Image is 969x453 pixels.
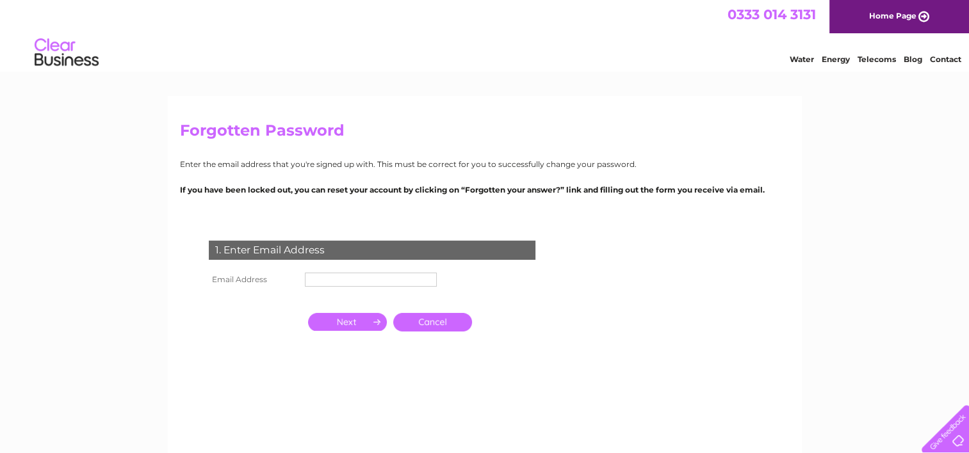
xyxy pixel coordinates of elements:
div: Clear Business is a trading name of Verastar Limited (registered in [GEOGRAPHIC_DATA] No. 3667643... [183,7,788,62]
th: Email Address [206,269,302,290]
a: Contact [930,54,961,64]
a: Water [790,54,814,64]
a: 0333 014 3131 [728,6,816,22]
a: Blog [904,54,922,64]
h2: Forgotten Password [180,122,790,146]
a: Energy [822,54,850,64]
p: Enter the email address that you're signed up with. This must be correct for you to successfully ... [180,158,790,170]
a: Telecoms [858,54,896,64]
div: 1. Enter Email Address [209,241,535,260]
p: If you have been locked out, you can reset your account by clicking on “Forgotten your answer?” l... [180,184,790,196]
img: logo.png [34,33,99,72]
a: Cancel [393,313,472,331]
